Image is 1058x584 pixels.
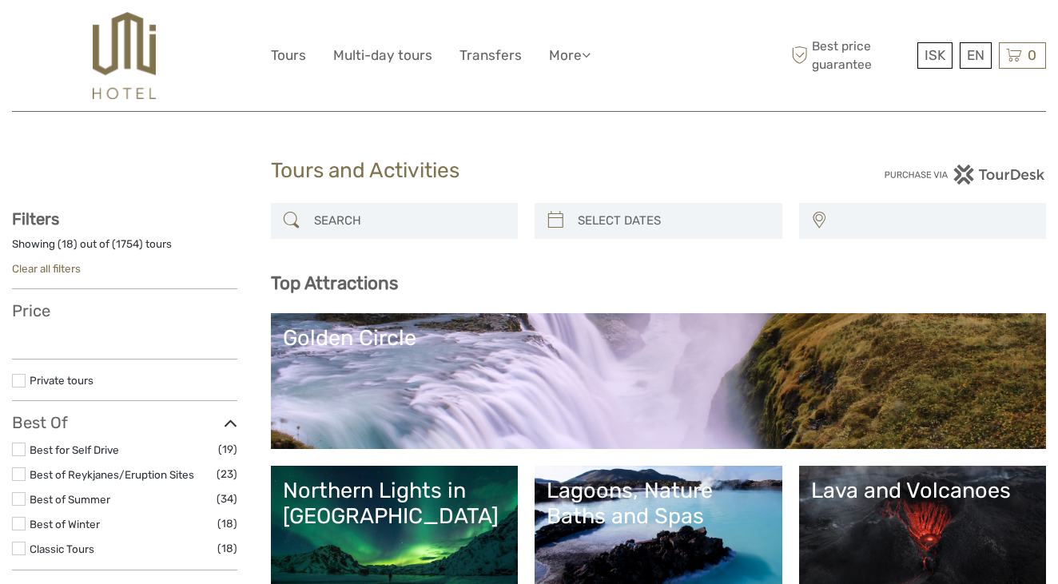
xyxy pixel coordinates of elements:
[283,325,1035,437] a: Golden Circle
[30,518,100,530] a: Best of Winter
[30,542,94,555] a: Classic Tours
[30,374,93,387] a: Private tours
[217,514,237,533] span: (18)
[308,207,511,235] input: SEARCH
[12,209,59,228] strong: Filters
[12,413,237,432] h3: Best Of
[218,440,237,459] span: (19)
[217,490,237,508] span: (34)
[960,42,992,69] div: EN
[116,236,139,252] label: 1754
[283,478,507,530] div: Northern Lights in [GEOGRAPHIC_DATA]
[549,44,591,67] a: More
[884,165,1046,185] img: PurchaseViaTourDesk.png
[547,478,770,530] div: Lagoons, Nature Baths and Spas
[271,158,788,184] h1: Tours and Activities
[788,38,914,73] span: Best price guarantee
[1025,47,1039,63] span: 0
[12,236,237,261] div: Showing ( ) out of ( ) tours
[217,465,237,483] span: (23)
[12,301,237,320] h3: Price
[811,478,1035,503] div: Lava and Volcanoes
[925,47,945,63] span: ISK
[283,325,1035,351] div: Golden Circle
[217,539,237,558] span: (18)
[271,272,398,294] b: Top Attractions
[30,468,194,481] a: Best of Reykjanes/Eruption Sites
[30,493,110,506] a: Best of Summer
[333,44,432,67] a: Multi-day tours
[12,262,81,275] a: Clear all filters
[62,236,74,252] label: 18
[271,44,306,67] a: Tours
[571,207,774,235] input: SELECT DATES
[93,12,156,99] img: 526-1e775aa5-7374-4589-9d7e-5793fb20bdfc_logo_big.jpg
[459,44,522,67] a: Transfers
[30,443,119,456] a: Best for Self Drive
